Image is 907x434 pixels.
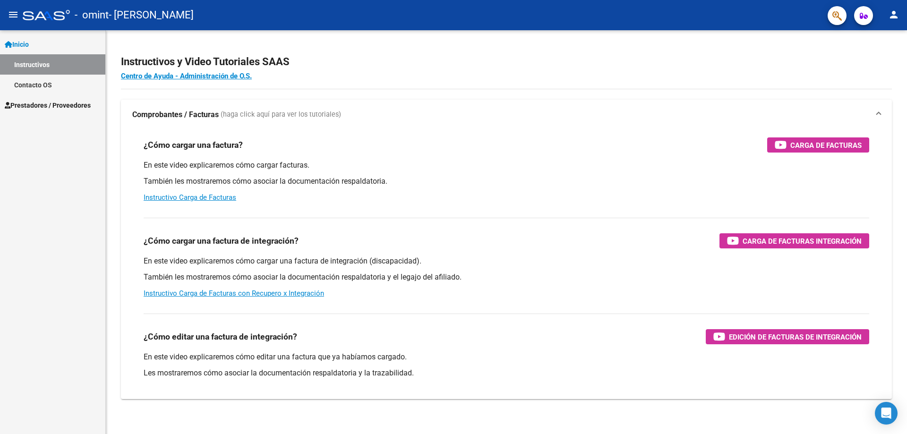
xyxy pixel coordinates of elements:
a: Centro de Ayuda - Administración de O.S. [121,72,252,80]
span: Carga de Facturas [790,139,862,151]
p: En este video explicaremos cómo editar una factura que ya habíamos cargado. [144,352,869,362]
span: Inicio [5,39,29,50]
button: Carga de Facturas Integración [719,233,869,248]
strong: Comprobantes / Facturas [132,110,219,120]
p: También les mostraremos cómo asociar la documentación respaldatoria. [144,176,869,187]
h3: ¿Cómo cargar una factura? [144,138,243,152]
span: (haga click aquí para ver los tutoriales) [221,110,341,120]
div: Open Intercom Messenger [875,402,898,425]
a: Instructivo Carga de Facturas [144,193,236,202]
span: Prestadores / Proveedores [5,100,91,111]
a: Instructivo Carga de Facturas con Recupero x Integración [144,289,324,298]
p: Les mostraremos cómo asociar la documentación respaldatoria y la trazabilidad. [144,368,869,378]
span: Carga de Facturas Integración [743,235,862,247]
p: En este video explicaremos cómo cargar facturas. [144,160,869,170]
mat-icon: person [888,9,899,20]
h3: ¿Cómo cargar una factura de integración? [144,234,299,247]
span: - omint [75,5,109,26]
button: Carga de Facturas [767,137,869,153]
div: Comprobantes / Facturas (haga click aquí para ver los tutoriales) [121,130,892,399]
span: - [PERSON_NAME] [109,5,194,26]
mat-expansion-panel-header: Comprobantes / Facturas (haga click aquí para ver los tutoriales) [121,100,892,130]
h2: Instructivos y Video Tutoriales SAAS [121,53,892,71]
p: También les mostraremos cómo asociar la documentación respaldatoria y el legajo del afiliado. [144,272,869,282]
button: Edición de Facturas de integración [706,329,869,344]
span: Edición de Facturas de integración [729,331,862,343]
h3: ¿Cómo editar una factura de integración? [144,330,297,343]
p: En este video explicaremos cómo cargar una factura de integración (discapacidad). [144,256,869,266]
mat-icon: menu [8,9,19,20]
